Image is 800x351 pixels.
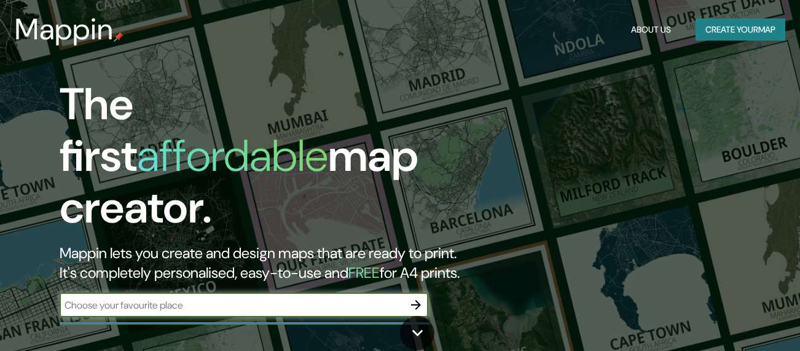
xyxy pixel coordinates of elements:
h1: The first map creator. [60,79,460,243]
button: Create yourmap [696,18,785,41]
img: mappin-pin [114,32,124,42]
button: About Us [626,18,676,41]
h5: FREE [348,263,380,282]
h3: Mappin [15,12,114,47]
input: Choose your favourite place [60,298,404,312]
h2: Mappin lets you create and design maps that are ready to print. It's completely personalised, eas... [60,243,460,283]
h1: affordable [137,127,328,184]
